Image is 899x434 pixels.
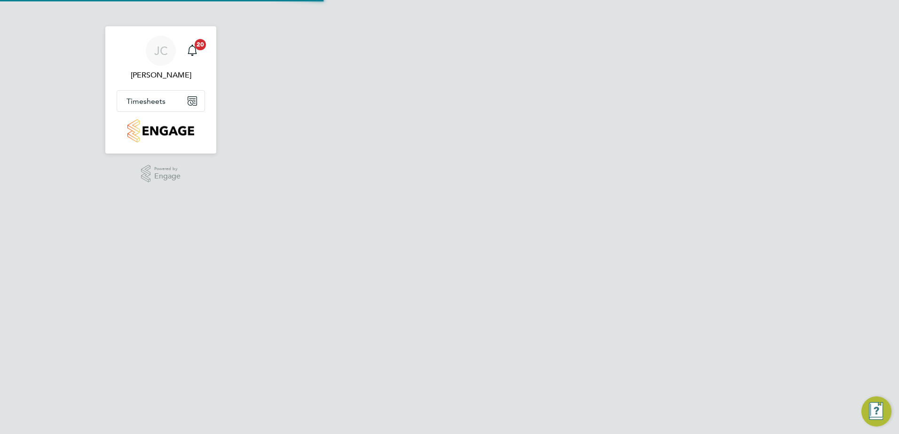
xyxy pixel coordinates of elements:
[183,36,202,66] a: 20
[154,45,168,57] span: JC
[154,165,181,173] span: Powered by
[117,36,205,81] a: JC[PERSON_NAME]
[154,172,181,180] span: Engage
[141,165,181,183] a: Powered byEngage
[105,26,216,154] nav: Main navigation
[195,39,206,50] span: 20
[117,91,205,111] button: Timesheets
[861,396,891,426] button: Engage Resource Center
[117,119,205,142] a: Go to home page
[117,70,205,81] span: John Cousins
[127,119,194,142] img: countryside-properties-logo-retina.png
[126,97,166,106] span: Timesheets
